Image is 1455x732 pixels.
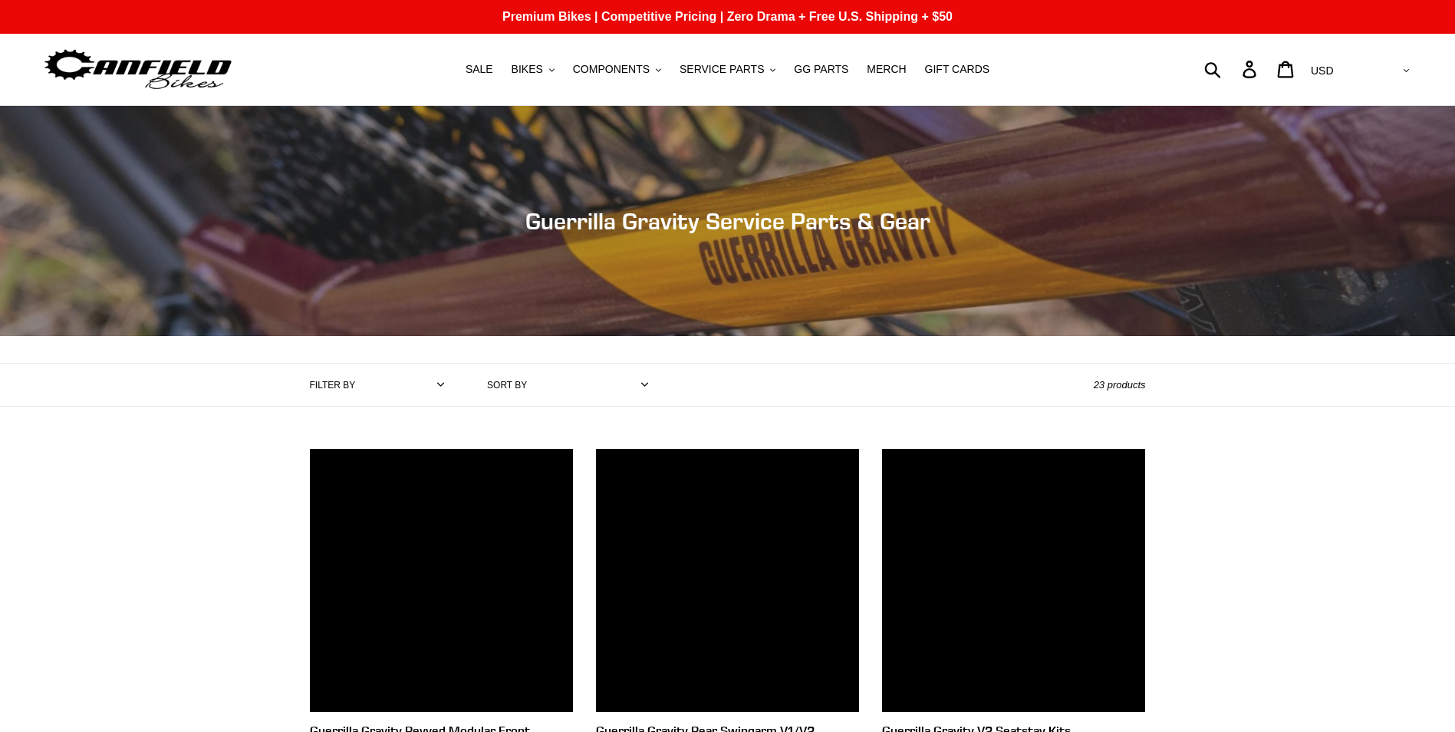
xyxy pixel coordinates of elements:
img: Canfield Bikes [42,45,234,94]
label: Sort by [487,378,527,392]
span: SERVICE PARTS [680,63,764,76]
span: GIFT CARDS [925,63,990,76]
input: Search [1213,52,1252,86]
span: 23 products [1094,379,1146,391]
a: GIFT CARDS [917,59,998,80]
button: SERVICE PARTS [672,59,783,80]
span: COMPONENTS [573,63,650,76]
span: SALE [466,63,493,76]
span: BIKES [512,63,543,76]
button: BIKES [504,59,562,80]
a: GG PARTS [786,59,856,80]
span: GG PARTS [794,63,848,76]
label: Filter by [310,378,356,392]
button: COMPONENTS [565,59,669,80]
span: MERCH [867,63,906,76]
span: Guerrilla Gravity Service Parts & Gear [525,207,930,235]
a: SALE [458,59,501,80]
a: MERCH [859,59,913,80]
